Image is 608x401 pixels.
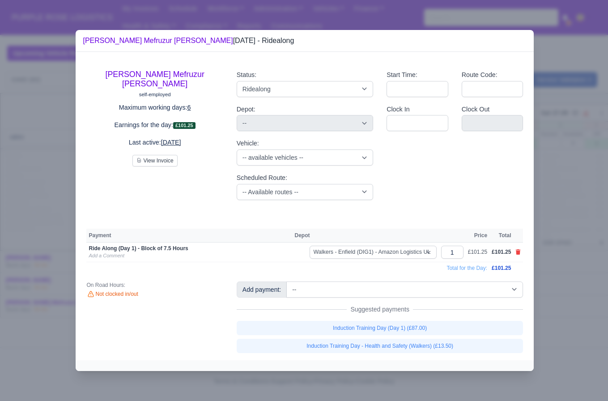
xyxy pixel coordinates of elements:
u: [DATE] [161,139,181,146]
label: Scheduled Route: [237,173,287,183]
label: Clock Out [462,104,490,115]
th: Total [489,229,513,242]
iframe: Chat Widget [563,358,608,401]
p: Maximum working days: [86,102,223,113]
span: Total for the Day: [446,265,487,271]
div: [DATE] - Ridealong [83,35,294,46]
div: Add payment: [237,282,287,298]
th: Payment [86,229,292,242]
button: View Invoice [132,155,178,166]
p: Earnings for the day: [86,120,223,130]
th: Depot [292,229,438,242]
div: On Road Hours: [86,282,223,289]
label: Status: [237,70,256,80]
label: Clock In [387,104,409,115]
span: £101.25 [492,249,511,255]
small: self-employed [139,92,171,97]
a: Induction Training Day (Day 1) (£87.00) [237,321,523,335]
td: £101.25 [466,243,489,262]
span: £101.25 [173,122,196,129]
th: Price [466,229,489,242]
a: Add a Comment [89,253,124,258]
a: Induction Training Day - Health and Safety (Walkers) (£13.50) [237,339,523,353]
span: Suggested payments [347,305,413,314]
div: Ride Along (Day 1) - Block of 7.5 Hours [89,245,290,252]
u: 6 [187,104,191,111]
p: Last active: [86,137,223,148]
label: Route Code: [462,70,497,80]
span: £101.25 [492,265,511,271]
a: [PERSON_NAME] Mefruzur [PERSON_NAME] [83,37,233,44]
label: Start Time: [387,70,417,80]
label: Vehicle: [237,138,259,149]
a: [PERSON_NAME] Mefruzur [PERSON_NAME] [105,70,204,88]
div: Not clocked in/out [86,290,223,299]
label: Depot: [237,104,255,115]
